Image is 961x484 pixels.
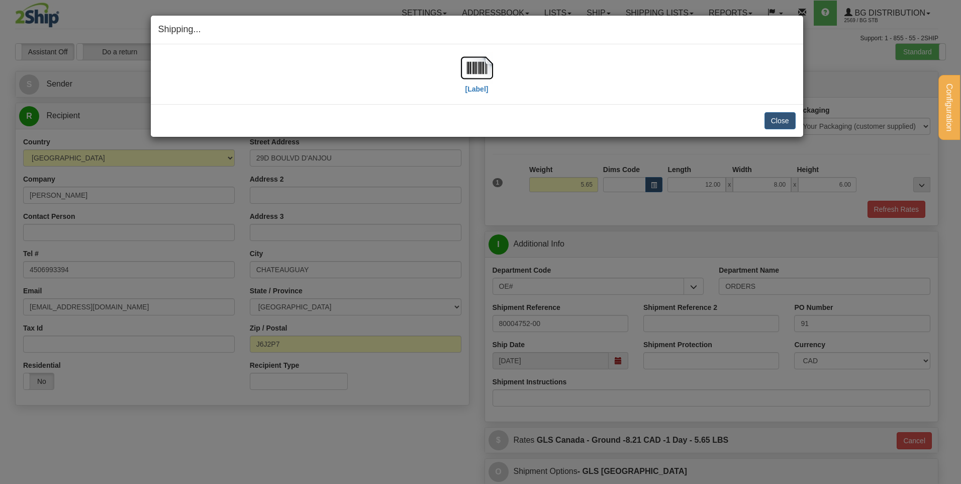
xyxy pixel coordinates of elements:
button: Configuration [938,75,960,140]
a: [Label] [461,63,493,93]
button: Close [764,112,796,129]
iframe: chat widget [938,191,960,293]
img: barcode.jpg [461,52,493,84]
span: Shipping... [158,24,201,34]
label: [Label] [465,84,489,94]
